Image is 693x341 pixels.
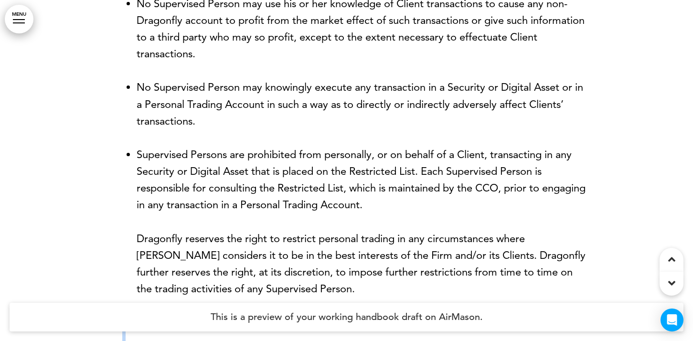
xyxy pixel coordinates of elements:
[661,309,683,331] div: Open Intercom Messenger
[137,146,586,298] li: Supervised Persons are prohibited from personally, or on behalf of a Client, transacting in any S...
[5,5,33,33] a: MENU
[137,79,586,129] li: No Supervised Person may knowingly execute any transaction in a Security or Digital Asset or in a...
[10,303,683,331] h4: This is a preview of your working handbook draft on AirMason.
